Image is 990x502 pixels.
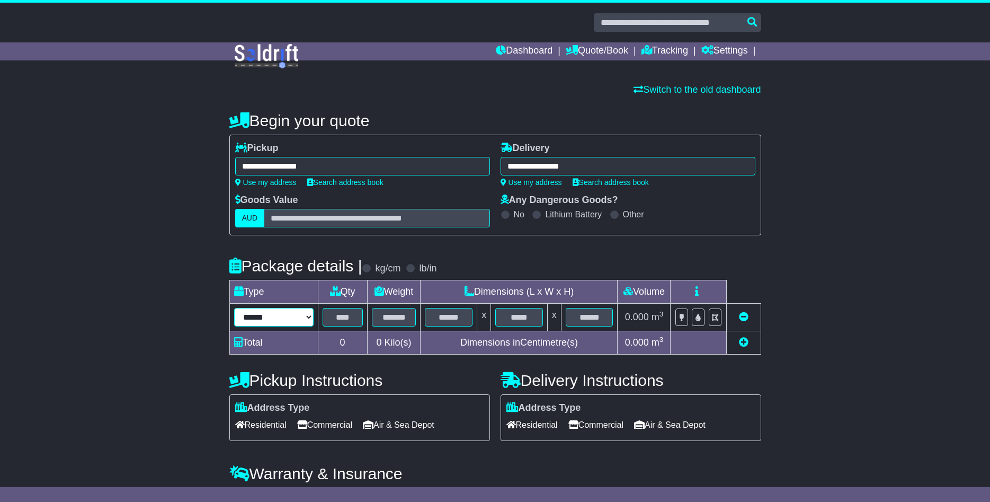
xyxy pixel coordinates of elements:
[229,372,490,389] h4: Pickup Instructions
[235,143,279,154] label: Pickup
[367,280,421,304] td: Weight
[634,84,761,95] a: Switch to the old dashboard
[297,417,352,433] span: Commercial
[367,331,421,355] td: Kilo(s)
[573,178,649,187] a: Search address book
[307,178,383,187] a: Search address book
[477,304,491,331] td: x
[229,257,362,275] h4: Package details |
[659,310,664,318] sup: 3
[235,195,298,206] label: Goods Value
[235,402,310,414] label: Address Type
[701,42,748,60] a: Settings
[235,178,297,187] a: Use my address
[318,280,367,304] td: Qty
[501,143,550,154] label: Delivery
[652,337,664,348] span: m
[376,337,381,348] span: 0
[514,209,524,219] label: No
[634,417,706,433] span: Air & Sea Depot
[229,280,318,304] td: Type
[547,304,561,331] td: x
[566,42,628,60] a: Quote/Book
[659,336,664,344] sup: 3
[506,417,558,433] span: Residential
[625,312,649,322] span: 0.000
[229,465,761,482] h4: Warranty & Insurance
[235,417,287,433] span: Residential
[501,178,562,187] a: Use my address
[506,402,581,414] label: Address Type
[623,209,644,219] label: Other
[229,112,761,129] h4: Begin your quote
[318,331,367,355] td: 0
[501,372,761,389] h4: Delivery Instructions
[641,42,688,60] a: Tracking
[375,263,400,275] label: kg/cm
[545,209,602,219] label: Lithium Battery
[501,195,618,206] label: Any Dangerous Goods?
[421,280,618,304] td: Dimensions (L x W x H)
[235,209,265,227] label: AUD
[739,337,748,348] a: Add new item
[229,331,318,355] td: Total
[421,331,618,355] td: Dimensions in Centimetre(s)
[419,263,436,275] label: lb/in
[363,417,434,433] span: Air & Sea Depot
[496,42,552,60] a: Dashboard
[618,280,671,304] td: Volume
[652,312,664,322] span: m
[568,417,623,433] span: Commercial
[739,312,748,322] a: Remove this item
[625,337,649,348] span: 0.000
